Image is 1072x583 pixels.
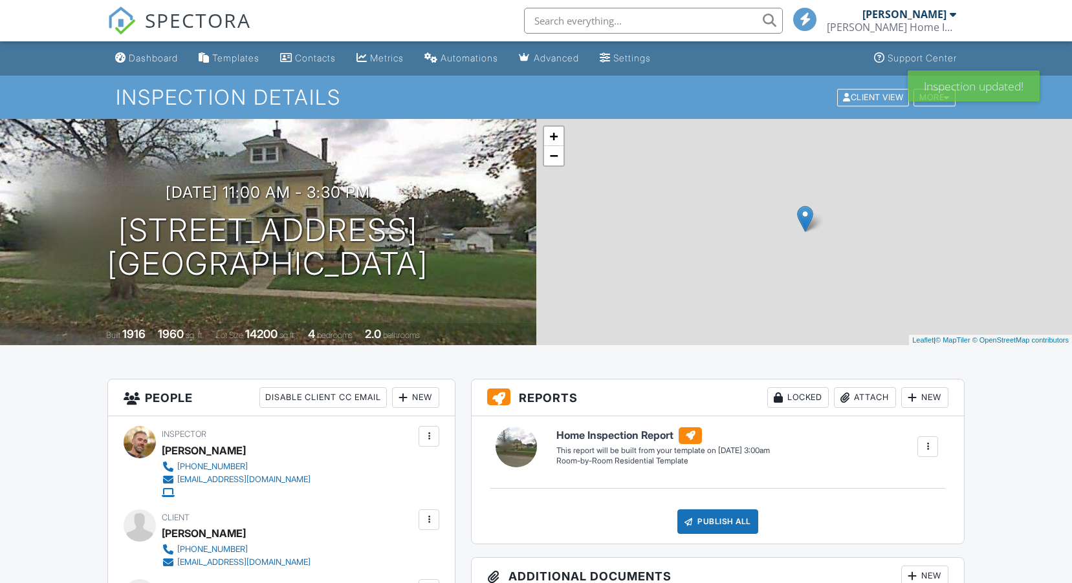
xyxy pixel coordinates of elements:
[107,17,251,45] a: SPECTORA
[912,336,934,344] a: Leaflet
[162,460,311,473] a: [PHONE_NUMBER]
[108,379,455,416] h3: People
[177,557,311,567] div: [EMAIL_ADDRESS][DOMAIN_NAME]
[351,47,409,70] a: Metrics
[107,213,428,282] h1: [STREET_ADDRESS] [GEOGRAPHIC_DATA]
[556,445,770,456] div: This report will be built from your template on [DATE] 3:00am
[827,21,956,34] div: Benjamin Glen Home Inspection
[888,52,957,63] div: Support Center
[275,47,341,70] a: Contacts
[162,429,206,439] span: Inspector
[308,327,315,341] div: 4
[245,327,278,341] div: 14200
[162,543,311,556] a: [PHONE_NUMBER]
[972,336,1069,344] a: © OpenStreetMap contributors
[122,327,146,341] div: 1916
[677,509,758,534] div: Publish All
[295,52,336,63] div: Contacts
[186,330,204,340] span: sq. ft.
[556,427,770,444] h6: Home Inspection Report
[862,8,946,21] div: [PERSON_NAME]
[162,556,311,569] a: [EMAIL_ADDRESS][DOMAIN_NAME]
[869,47,962,70] a: Support Center
[419,47,503,70] a: Automations (Basic)
[909,335,1072,346] div: |
[259,387,387,408] div: Disable Client CC Email
[556,456,770,467] div: Room-by-Room Residential Template
[901,387,948,408] div: New
[514,47,584,70] a: Advanced
[836,92,912,101] a: Client View
[129,52,178,63] div: Dashboard
[193,47,265,70] a: Templates
[177,474,311,485] div: [EMAIL_ADDRESS][DOMAIN_NAME]
[107,6,136,35] img: The Best Home Inspection Software - Spectora
[216,330,243,340] span: Lot Size
[365,327,381,341] div: 2.0
[441,52,498,63] div: Automations
[279,330,296,340] span: sq.ft.
[595,47,656,70] a: Settings
[524,8,783,34] input: Search everything...
[177,544,248,555] div: [PHONE_NUMBER]
[145,6,251,34] span: SPECTORA
[162,513,190,522] span: Client
[544,146,563,165] a: Zoom out
[370,52,404,63] div: Metrics
[613,52,651,63] div: Settings
[908,70,1040,101] div: Inspection updated!
[935,336,970,344] a: © MapTiler
[177,461,248,472] div: [PHONE_NUMBER]
[383,330,420,340] span: bathrooms
[116,86,957,109] h1: Inspection Details
[834,387,896,408] div: Attach
[162,441,246,460] div: [PERSON_NAME]
[837,89,909,106] div: Client View
[767,387,829,408] div: Locked
[106,330,120,340] span: Built
[212,52,259,63] div: Templates
[158,327,184,341] div: 1960
[472,379,964,416] h3: Reports
[166,184,370,201] h3: [DATE] 11:00 am - 3:30 pm
[317,330,353,340] span: bedrooms
[913,89,956,106] div: More
[534,52,579,63] div: Advanced
[162,524,246,543] div: [PERSON_NAME]
[544,127,563,146] a: Zoom in
[110,47,183,70] a: Dashboard
[392,387,439,408] div: New
[162,473,311,486] a: [EMAIL_ADDRESS][DOMAIN_NAME]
